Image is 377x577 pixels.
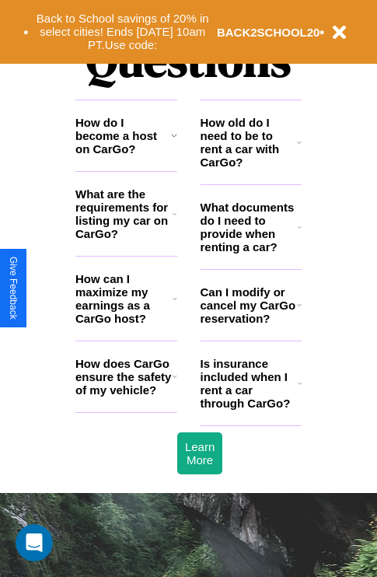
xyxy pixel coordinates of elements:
h3: What documents do I need to provide when renting a car? [201,201,298,254]
button: Learn More [177,432,222,474]
h3: How old do I need to be to rent a car with CarGo? [201,116,298,169]
h3: Is insurance included when I rent a car through CarGo? [201,357,298,410]
h3: Can I modify or cancel my CarGo reservation? [201,285,297,325]
div: Give Feedback [8,257,19,320]
b: BACK2SCHOOL20 [217,26,320,39]
h3: How do I become a host on CarGo? [75,116,171,156]
iframe: Intercom live chat [16,524,53,561]
h3: How does CarGo ensure the safety of my vehicle? [75,357,173,397]
h3: What are the requirements for listing my car on CarGo? [75,187,173,240]
button: Back to School savings of 20% in select cities! Ends [DATE] 10am PT.Use code: [29,8,217,56]
h3: How can I maximize my earnings as a CarGo host? [75,272,173,325]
